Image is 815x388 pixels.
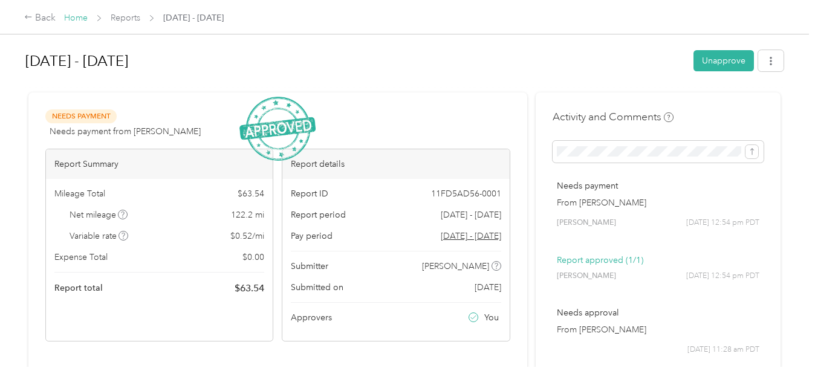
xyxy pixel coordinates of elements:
span: [DATE] - [DATE] [441,209,501,221]
button: Unapprove [693,50,754,71]
span: Pay period [291,230,333,242]
span: Submitter [291,260,328,273]
span: Go to pay period [441,230,501,242]
div: Expense (0) [100,366,144,379]
span: [PERSON_NAME] [557,218,616,228]
div: Report Summary [46,149,273,179]
p: From [PERSON_NAME] [557,196,759,209]
span: You [484,311,499,324]
span: Net mileage [70,209,128,221]
span: $ 0.00 [242,251,264,264]
span: [PERSON_NAME] [422,260,489,273]
span: Report ID [291,187,328,200]
span: $ 63.54 [235,281,264,296]
span: [DATE] - [DATE] [163,11,224,24]
h1: Sep 1 - 30, 2025 [25,47,685,76]
span: Expense Total [54,251,108,264]
span: [DATE] 12:54 pm PDT [686,218,759,228]
span: Submitted on [291,281,343,294]
span: 122.2 mi [231,209,264,221]
span: Needs Payment [45,109,117,123]
span: [DATE] 11:28 am PDT [687,344,759,355]
div: Trips (15) [45,366,80,379]
iframe: Everlance-gr Chat Button Frame [747,320,815,388]
span: Report period [291,209,346,221]
div: Back [24,11,56,25]
span: Mileage Total [54,187,105,200]
span: Variable rate [70,230,129,242]
span: Report total [54,282,103,294]
span: [PERSON_NAME] [557,271,616,282]
span: [DATE] [475,281,501,294]
span: Needs payment from [PERSON_NAME] [50,125,201,138]
p: From [PERSON_NAME] [557,323,759,336]
span: $ 63.54 [238,187,264,200]
p: Needs approval [557,306,759,319]
span: $ 0.52 / mi [230,230,264,242]
a: Reports [111,13,140,23]
img: ApprovedStamp [239,97,316,161]
a: Home [64,13,88,23]
h4: Activity and Comments [553,109,674,124]
p: Report approved (1/1) [557,254,759,267]
div: Report details [282,149,509,179]
span: [DATE] 12:54 pm PDT [686,271,759,282]
span: 11FD5AD56-0001 [431,187,501,200]
span: Approvers [291,311,332,324]
p: Needs payment [557,179,759,192]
